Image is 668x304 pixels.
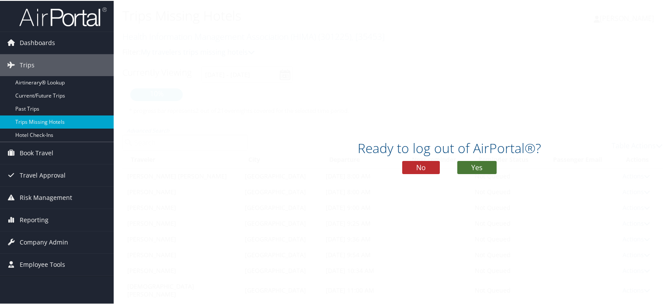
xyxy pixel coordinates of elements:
[20,141,53,163] span: Book Travel
[20,53,35,75] span: Trips
[20,164,66,185] span: Travel Approval
[20,253,65,275] span: Employee Tools
[20,31,55,53] span: Dashboards
[20,231,68,252] span: Company Admin
[402,160,440,173] button: No
[20,208,49,230] span: Reporting
[20,186,72,208] span: Risk Management
[19,6,107,26] img: airportal-logo.png
[457,160,497,173] button: Yes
